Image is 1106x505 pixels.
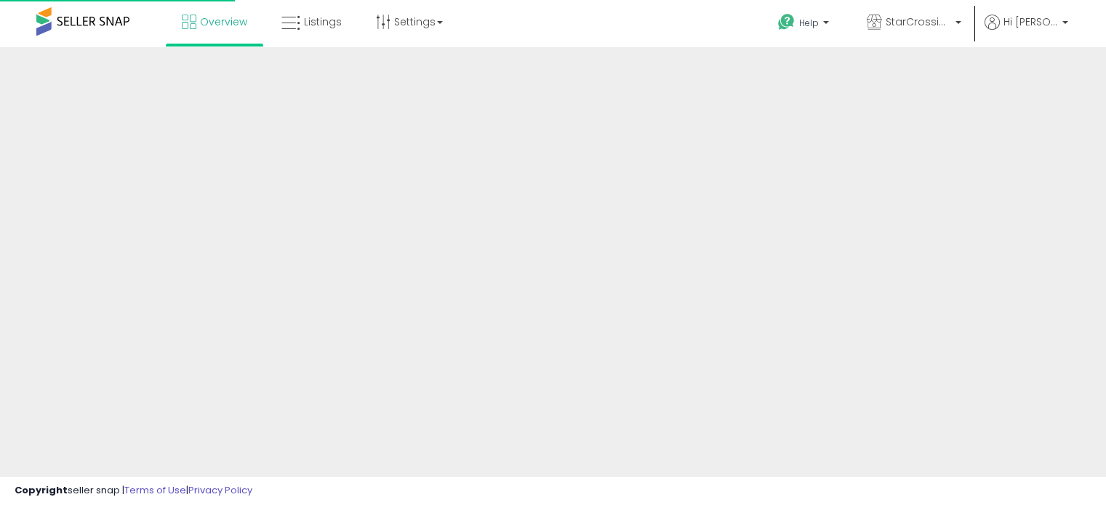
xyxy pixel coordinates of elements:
[886,15,951,29] span: StarCrossing
[200,15,247,29] span: Overview
[188,483,252,497] a: Privacy Policy
[985,15,1068,47] a: Hi [PERSON_NAME]
[15,484,252,498] div: seller snap | |
[777,13,796,31] i: Get Help
[799,17,819,29] span: Help
[1003,15,1058,29] span: Hi [PERSON_NAME]
[124,483,186,497] a: Terms of Use
[304,15,342,29] span: Listings
[766,2,843,47] a: Help
[15,483,68,497] strong: Copyright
